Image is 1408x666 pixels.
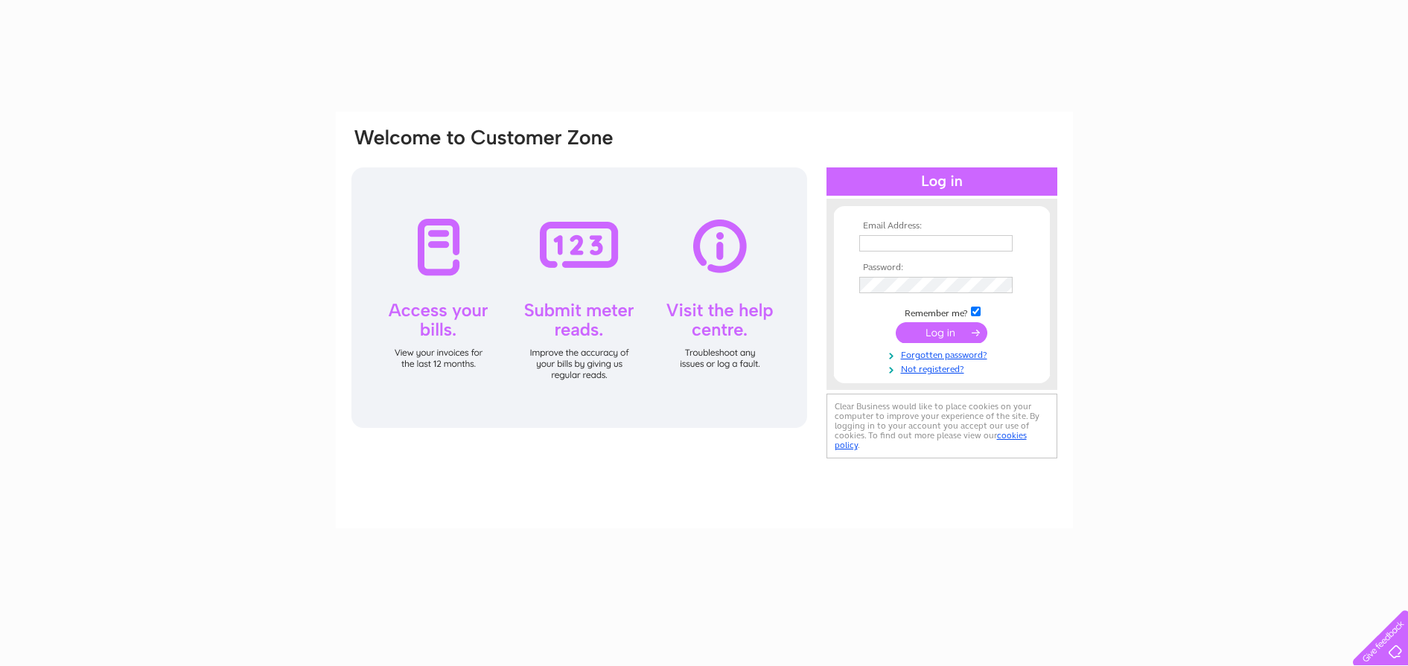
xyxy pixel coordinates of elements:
input: Submit [896,322,987,343]
td: Remember me? [856,304,1028,319]
a: Forgotten password? [859,347,1028,361]
th: Email Address: [856,221,1028,231]
th: Password: [856,263,1028,273]
div: Clear Business would like to place cookies on your computer to improve your experience of the sit... [826,394,1057,458]
a: cookies policy [835,430,1027,450]
a: Not registered? [859,361,1028,375]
